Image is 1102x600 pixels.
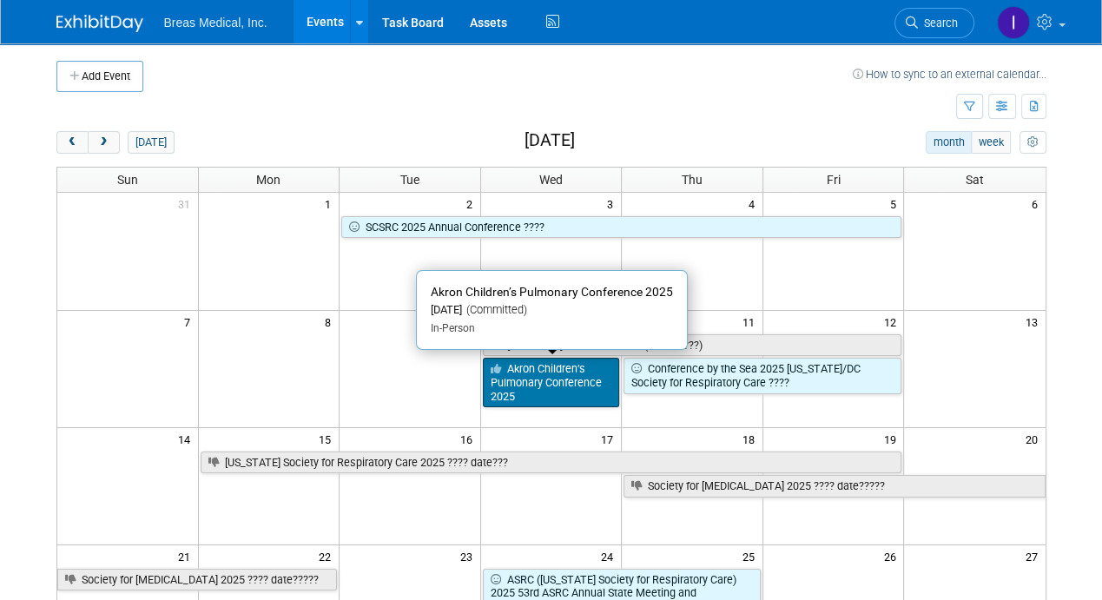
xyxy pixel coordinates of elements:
[853,68,1046,81] a: How to sync to an external calendar...
[747,193,762,214] span: 4
[827,173,841,187] span: Fri
[431,285,673,299] span: Akron Children’s Pulmonary Conference 2025
[459,428,480,450] span: 16
[462,303,527,316] span: (Committed)
[176,545,198,567] span: 21
[741,428,762,450] span: 18
[997,6,1030,39] img: Inga Dolezar
[341,216,901,239] a: SCSRC 2025 Annual Conference ????
[256,173,280,187] span: Mon
[881,311,903,333] span: 12
[682,173,703,187] span: Thu
[459,545,480,567] span: 23
[317,428,339,450] span: 15
[1024,428,1046,450] span: 20
[888,193,903,214] span: 5
[182,311,198,333] span: 7
[1030,193,1046,214] span: 6
[624,475,1045,498] a: Society for [MEDICAL_DATA] 2025 ???? date?????
[323,193,339,214] span: 1
[88,131,120,154] button: next
[465,193,480,214] span: 2
[1027,137,1039,148] i: Personalize Calendar
[741,311,762,333] span: 11
[317,545,339,567] span: 22
[56,15,143,32] img: ExhibitDay
[323,311,339,333] span: 8
[966,173,984,187] span: Sat
[624,358,901,393] a: Conference by the Sea 2025 [US_STATE]/DC Society for Respiratory Care ????
[164,16,267,30] span: Breas Medical, Inc.
[918,16,958,30] span: Search
[894,8,974,38] a: Search
[599,428,621,450] span: 17
[971,131,1011,154] button: week
[431,303,673,318] div: [DATE]
[741,545,762,567] span: 25
[605,193,621,214] span: 3
[57,569,338,591] a: Society for [MEDICAL_DATA] 2025 ???? date?????
[56,61,143,92] button: Add Event
[483,334,902,357] a: [US_STATE] Fall Conference (dates ????)
[431,322,475,334] span: In-Person
[483,358,620,407] a: Akron Children’s Pulmonary Conference 2025
[128,131,174,154] button: [DATE]
[881,428,903,450] span: 19
[926,131,972,154] button: month
[525,131,575,150] h2: [DATE]
[599,545,621,567] span: 24
[117,173,138,187] span: Sun
[881,545,903,567] span: 26
[539,173,563,187] span: Wed
[176,428,198,450] span: 14
[201,452,902,474] a: [US_STATE] Society for Respiratory Care 2025 ???? date???
[400,173,419,187] span: Tue
[176,193,198,214] span: 31
[56,131,89,154] button: prev
[1020,131,1046,154] button: myCustomButton
[1024,311,1046,333] span: 13
[1024,545,1046,567] span: 27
